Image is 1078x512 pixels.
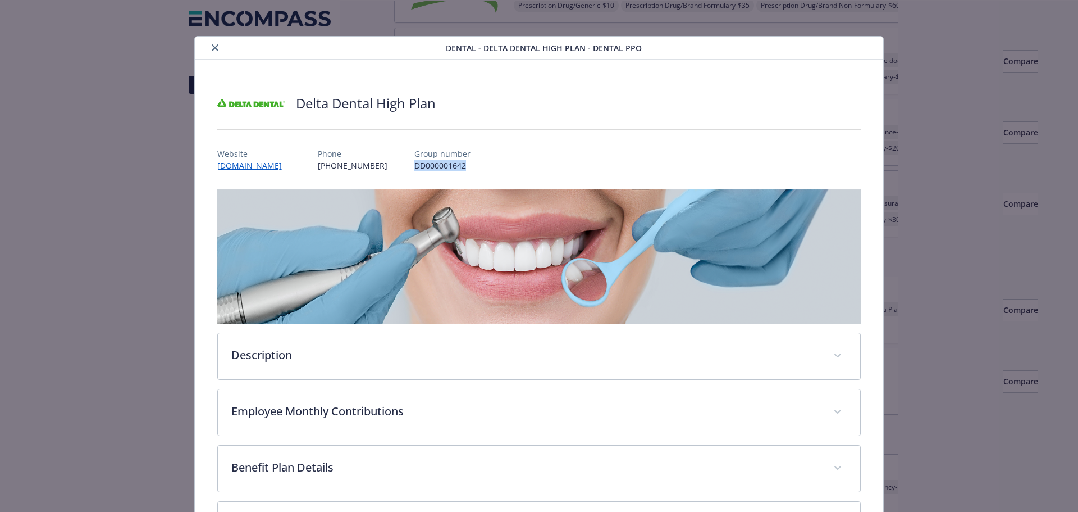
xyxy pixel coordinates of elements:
[218,389,861,436] div: Employee Monthly Contributions
[218,446,861,492] div: Benefit Plan Details
[231,347,820,364] p: Description
[414,160,471,171] p: DD000001642
[296,94,436,113] h2: Delta Dental High Plan
[231,403,820,420] p: Employee Monthly Contributions
[208,41,222,55] button: close
[318,160,387,171] p: [PHONE_NUMBER]
[318,148,387,160] p: Phone
[414,148,471,160] p: Group number
[217,87,285,120] img: Delta Dental Insurance Company
[446,42,642,54] span: Dental - Delta Dental High Plan - Dental PPO
[218,333,861,379] div: Description
[231,459,820,476] p: Benefit Plan Details
[217,160,291,171] a: [DOMAIN_NAME]
[217,189,861,324] img: banner
[217,148,291,160] p: Website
